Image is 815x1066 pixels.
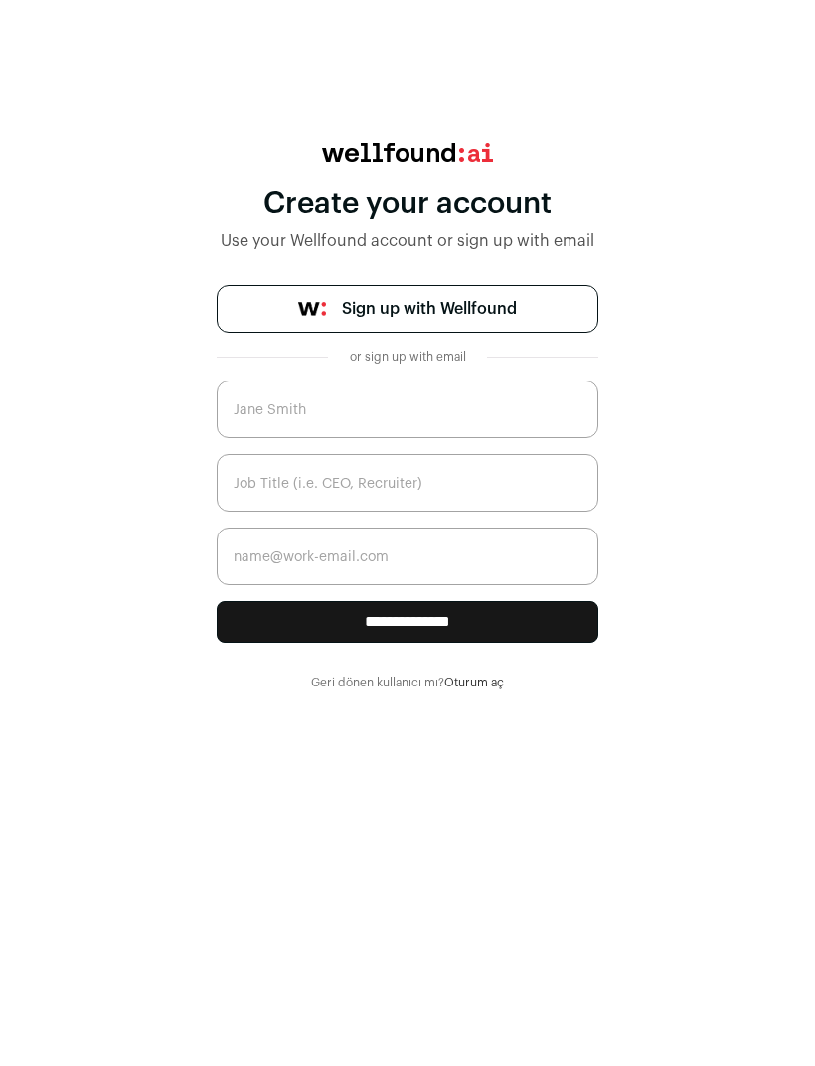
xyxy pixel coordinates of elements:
div: Geri dönen kullanıcı mı? [217,675,598,690]
div: Create your account [217,186,598,222]
img: wellfound:ai [322,143,493,162]
div: Use your Wellfound account or sign up with email [217,229,598,253]
img: wellfound-symbol-flush-black-fb3c872781a75f747ccb3a119075da62bfe97bd399995f84a933054e44a575c4.png [298,302,326,316]
a: Sign up with Wellfound [217,285,598,333]
a: Oturum aç [444,677,504,688]
div: or sign up with email [344,349,471,365]
input: Job Title (i.e. CEO, Recruiter) [217,454,598,512]
input: Jane Smith [217,381,598,438]
input: name@work-email.com [217,528,598,585]
span: Sign up with Wellfound [342,297,517,321]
